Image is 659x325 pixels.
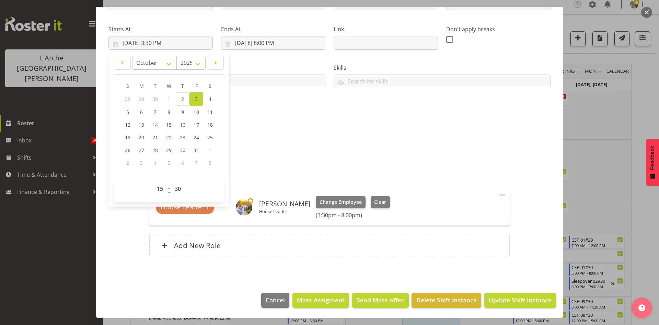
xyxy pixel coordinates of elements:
a: 22 [162,131,176,144]
a: 4 [203,92,217,106]
button: Mass Assigment [292,293,349,308]
a: 9 [176,106,189,118]
input: Search for skills [334,76,550,86]
button: Cancel [261,293,289,308]
a: 23 [176,131,189,144]
input: Click to select... [221,36,325,50]
span: 7 [154,109,157,115]
a: 30 [176,144,189,156]
a: 3 [189,92,203,106]
span: 24 [194,134,199,141]
a: 2 [176,92,189,106]
span: 29 [166,147,172,153]
span: T [181,83,184,89]
button: Feedback - Show survey [646,139,659,186]
span: : [168,182,170,199]
span: 29 [139,96,144,102]
span: 22 [166,134,172,141]
span: 28 [125,96,130,102]
label: Ends At [221,25,325,33]
p: House Leader [259,209,310,214]
span: S [126,83,129,89]
span: House Leader 1 [161,202,209,212]
h5: Description [108,130,551,138]
a: 16 [176,118,189,131]
span: M [139,83,144,89]
span: 8 [209,160,211,166]
a: 26 [121,144,135,156]
label: Link [334,25,438,33]
a: 17 [189,118,203,131]
span: W [167,83,171,89]
span: 8 [167,109,170,115]
span: 11 [207,109,213,115]
span: Feedback [649,146,656,170]
span: Cancel [266,295,285,304]
span: 7 [195,160,198,166]
button: Clear [371,196,390,208]
h6: Add New Role [174,241,221,250]
span: Change Employee [320,198,362,206]
span: 18 [207,121,213,128]
a: 19 [121,131,135,144]
a: 31 [189,144,203,156]
span: 19 [125,134,130,141]
label: Don't apply breaks [446,25,551,33]
span: Update Shift Instance [489,295,552,304]
span: 25 [207,134,213,141]
span: 14 [152,121,158,128]
p: #30 [108,147,551,155]
span: 20 [139,134,144,141]
span: 30 [180,147,185,153]
span: 26 [125,147,130,153]
label: Starts At [108,25,213,33]
h6: (3:30pm - 8:00pm) [316,212,390,219]
a: 8 [162,106,176,118]
a: 6 [135,106,148,118]
span: Delete Shift Instance [416,295,477,304]
span: 4 [209,96,211,102]
span: Mass Assigment [297,295,345,304]
a: 14 [148,118,162,131]
button: Send Mass offer [352,293,408,308]
span: F [195,83,198,89]
span: 5 [167,160,170,166]
span: 31 [194,147,199,153]
span: 2 [126,160,129,166]
span: 4 [154,160,157,166]
span: 1 [167,96,170,102]
input: Click to select... [108,36,213,50]
span: 13 [139,121,144,128]
span: 28 [152,147,158,153]
span: 30 [152,96,158,102]
a: 21 [148,131,162,144]
a: 27 [135,144,148,156]
button: Change Employee [316,196,366,208]
button: Update Shift Instance [484,293,556,308]
a: 18 [203,118,217,131]
span: Send Mass offer [357,295,404,304]
span: T [154,83,157,89]
span: 3 [195,96,198,102]
a: 5 [121,106,135,118]
a: 1 [162,92,176,106]
a: 24 [189,131,203,144]
a: 28 [148,144,162,156]
a: 15 [162,118,176,131]
span: 10 [194,109,199,115]
span: 12 [125,121,130,128]
label: Skills [334,63,551,72]
a: 25 [203,131,217,144]
h5: Roles [149,173,509,181]
span: 27 [139,147,144,153]
span: 21 [152,134,158,141]
a: 20 [135,131,148,144]
span: 1 [209,147,211,153]
h6: [PERSON_NAME] [259,200,310,208]
img: help-xxl-2.png [638,304,645,311]
span: Clear [374,198,386,206]
a: 13 [135,118,148,131]
button: Delete Shift Instance [412,293,481,308]
span: 6 [140,109,143,115]
a: 7 [148,106,162,118]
